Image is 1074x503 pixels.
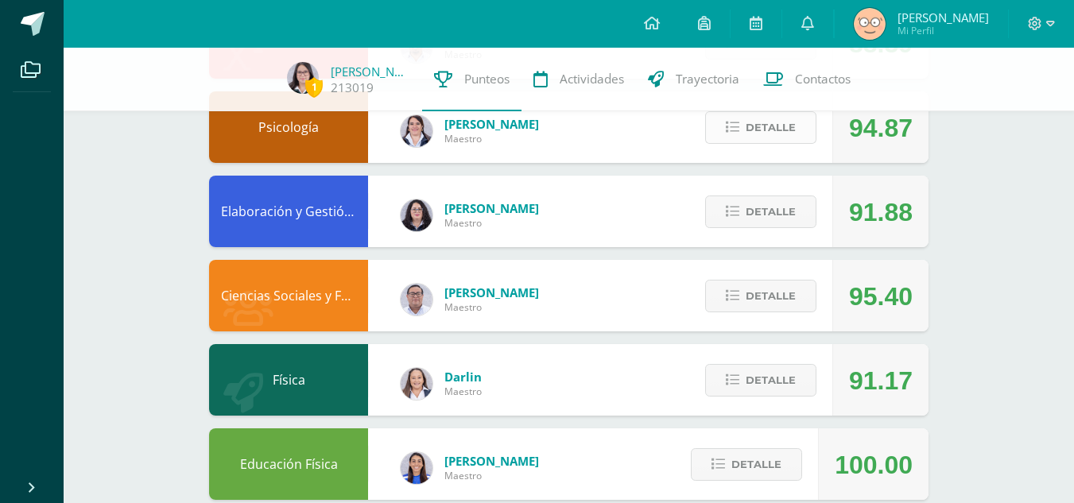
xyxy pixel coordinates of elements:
[305,77,323,97] span: 1
[705,195,816,228] button: Detalle
[209,260,368,331] div: Ciencias Sociales y Formación Ciudadana 4
[209,344,368,416] div: Física
[401,368,432,400] img: 794815d7ffad13252b70ea13fddba508.png
[705,280,816,312] button: Detalle
[444,200,539,216] span: [PERSON_NAME]
[746,281,796,311] span: Detalle
[401,452,432,484] img: 0eea5a6ff783132be5fd5ba128356f6f.png
[795,71,851,87] span: Contactos
[560,71,624,87] span: Actividades
[444,216,539,230] span: Maestro
[422,48,521,111] a: Punteos
[898,24,989,37] span: Mi Perfil
[331,64,410,79] a: [PERSON_NAME]
[751,48,863,111] a: Contactos
[331,79,374,96] a: 213019
[401,115,432,147] img: 4f58a82ddeaaa01b48eeba18ee71a186.png
[521,48,636,111] a: Actividades
[849,176,913,248] div: 91.88
[401,284,432,315] img: 5778bd7e28cf89dedf9ffa8080fc1cd8.png
[849,261,913,332] div: 95.40
[849,92,913,164] div: 94.87
[746,197,796,226] span: Detalle
[444,284,539,300] span: [PERSON_NAME]
[835,429,913,501] div: 100.00
[636,48,751,111] a: Trayectoria
[209,176,368,247] div: Elaboración y Gestión de Proyectos
[705,111,816,144] button: Detalle
[705,364,816,397] button: Detalle
[691,448,802,481] button: Detalle
[444,132,539,145] span: Maestro
[444,385,482,398] span: Maestro
[401,199,432,231] img: f270ddb0ea09d79bf84e45c6680ec463.png
[209,91,368,163] div: Psicología
[444,469,539,482] span: Maestro
[209,428,368,500] div: Educación Física
[287,62,319,94] img: 07f72299047296dc8baa6628d0fb2535.png
[464,71,510,87] span: Punteos
[849,345,913,416] div: 91.17
[746,366,796,395] span: Detalle
[444,369,482,385] span: Darlin
[444,300,539,314] span: Maestro
[746,113,796,142] span: Detalle
[444,116,539,132] span: [PERSON_NAME]
[676,71,739,87] span: Trayectoria
[898,10,989,25] span: [PERSON_NAME]
[444,453,539,469] span: [PERSON_NAME]
[731,450,781,479] span: Detalle
[854,8,886,40] img: 667098a006267a6223603c07e56c782e.png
